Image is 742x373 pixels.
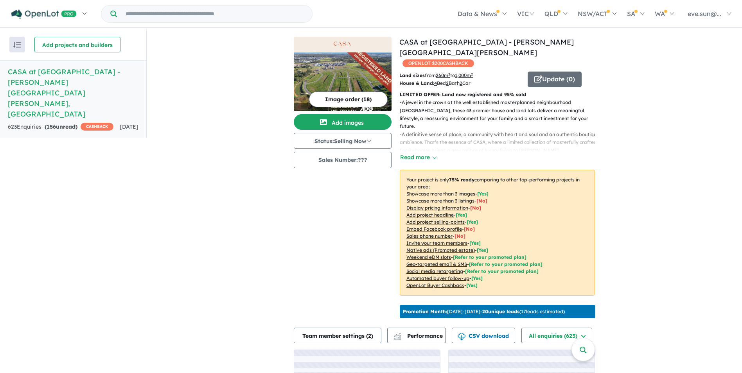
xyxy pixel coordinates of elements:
input: Try estate name, suburb, builder or developer [119,5,311,22]
span: [ No ] [464,226,475,232]
span: [Refer to your promoted plan] [469,261,543,267]
span: [Yes] [471,275,483,281]
button: Update (0) [528,72,582,87]
u: Social media retargeting [406,268,463,274]
span: [Refer to your promoted plan] [465,268,539,274]
sup: 2 [471,72,473,76]
span: Performance [395,332,443,339]
img: CASA at Sapphire Estate - Rouse Hill [294,52,392,111]
span: eve.sun@... [688,10,721,18]
span: [ No ] [476,198,487,204]
span: [ No ] [455,233,465,239]
button: Add projects and builders [34,37,120,52]
button: Performance [387,328,446,343]
u: 4 [434,80,437,86]
span: CASHBACK [81,123,113,131]
span: [Yes] [466,282,478,288]
span: [Yes] [477,247,488,253]
u: Embed Facebook profile [406,226,462,232]
u: OpenLot Buyer Cashback [406,282,464,288]
span: OPENLOT $ 200 CASHBACK [402,59,474,67]
u: Invite your team members [406,240,467,246]
span: [ Yes ] [467,219,478,225]
button: Add images [294,114,392,130]
span: 156 [47,123,56,130]
u: 2 [460,80,462,86]
b: House & Land: [399,80,434,86]
u: Add project headline [406,212,454,218]
p: [DATE] - [DATE] - ( 17 leads estimated) [403,308,565,315]
span: [ Yes ] [469,240,481,246]
span: [ Yes ] [477,191,489,197]
u: 1,000 m [455,72,473,78]
sup: 2 [448,72,450,76]
p: LIMITED OFFER: Land now registered and 95% sold [400,91,595,99]
a: CASA at Sapphire Estate - Rouse Hill LogoCASA at Sapphire Estate - Rouse Hill [294,37,392,111]
span: [Refer to your promoted plan] [453,254,526,260]
img: download icon [458,333,465,341]
p: Bed Bath Car [399,79,522,87]
u: 260 m [436,72,450,78]
button: Read more [400,153,437,162]
u: Native ads (Promoted estate) [406,247,475,253]
p: - A jewel in the crown at the well established masterplanned neighbourhood [GEOGRAPHIC_DATA], the... [400,99,601,131]
span: [DATE] [120,123,138,130]
button: All enquiries (623) [521,328,592,343]
img: sort.svg [13,42,21,48]
u: Weekend eDM slots [406,254,451,260]
u: 2 [446,80,449,86]
button: CSV download [452,328,515,343]
span: to [450,72,473,78]
button: Status:Selling Now [294,133,392,149]
u: Add project selling-points [406,219,465,225]
span: [ No ] [470,205,481,211]
u: Display pricing information [406,205,468,211]
button: Image order (18) [309,91,388,107]
div: 623 Enquir ies [8,122,113,132]
b: Promotion Month: [403,308,447,314]
p: Your project is only comparing to other top-performing projects in your area: - - - - - - - - - -... [400,170,595,296]
p: - A definitive sense of place, a community with heart and soul and an authentic boutique ambience... [400,131,601,163]
h5: CASA at [GEOGRAPHIC_DATA] - [PERSON_NAME][GEOGRAPHIC_DATA][PERSON_NAME] , [GEOGRAPHIC_DATA] [8,66,138,119]
u: Automated buyer follow-up [406,275,469,281]
img: line-chart.svg [394,333,401,337]
p: from [399,72,522,79]
u: Showcase more than 3 images [406,191,475,197]
button: Sales Number:??? [294,152,392,168]
b: 75 % ready [449,177,474,183]
span: [ Yes ] [456,212,467,218]
b: 20 unique leads [482,308,519,314]
img: Openlot PRO Logo White [11,9,77,19]
a: CASA at [GEOGRAPHIC_DATA] - [PERSON_NAME][GEOGRAPHIC_DATA][PERSON_NAME] [399,38,574,57]
u: Sales phone number [406,233,453,239]
span: 2 [368,332,371,339]
b: Land sizes [399,72,425,78]
strong: ( unread) [45,123,77,130]
u: Showcase more than 3 listings [406,198,474,204]
u: Geo-targeted email & SMS [406,261,467,267]
button: Team member settings (2) [294,328,381,343]
img: CASA at Sapphire Estate - Rouse Hill Logo [297,40,388,49]
img: bar-chart.svg [393,335,401,340]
